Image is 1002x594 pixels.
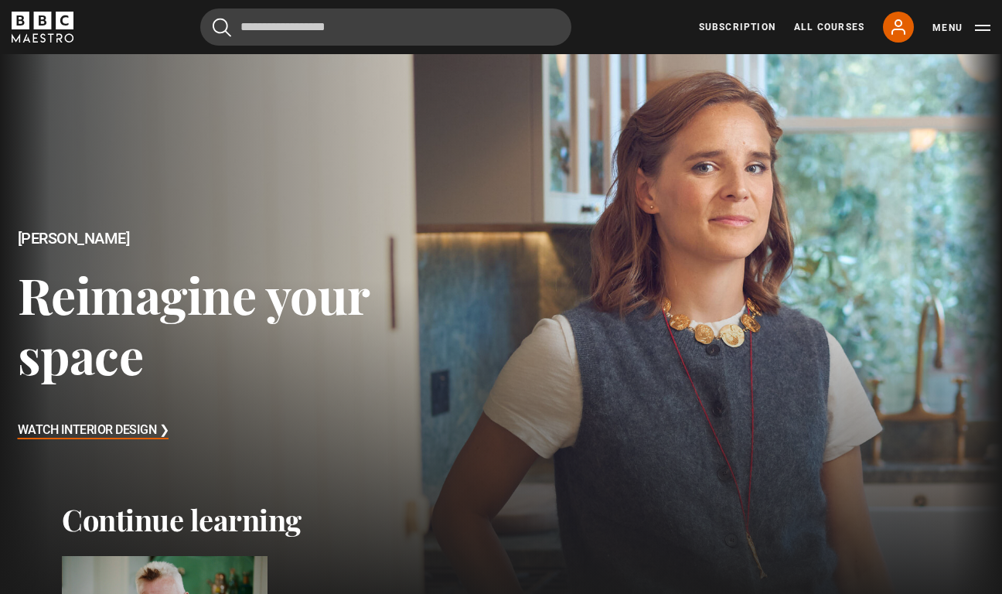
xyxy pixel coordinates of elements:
a: Subscription [699,20,775,34]
input: Search [200,9,571,46]
h3: Watch Interior Design ❯ [18,419,169,442]
a: All Courses [794,20,864,34]
button: Toggle navigation [932,20,990,36]
h2: Continue learning [62,502,940,538]
svg: BBC Maestro [12,12,73,43]
h3: Reimagine your space [18,265,502,384]
h2: [PERSON_NAME] [18,230,502,247]
button: Submit the search query [213,18,231,37]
